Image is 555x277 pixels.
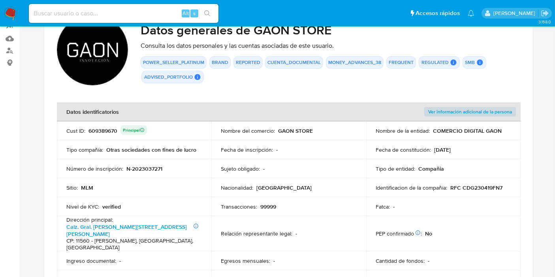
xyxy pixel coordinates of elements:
[541,9,549,17] a: Salir
[29,8,218,19] input: Buscar usuario o caso...
[182,9,189,17] span: Alt
[416,9,460,17] span: Accesos rápidos
[199,8,215,19] button: search-icon
[193,9,196,17] span: s
[468,10,474,17] a: Notificaciones
[493,9,538,17] p: marianathalie.grajeda@mercadolibre.com.mx
[538,19,551,25] span: 3.158.0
